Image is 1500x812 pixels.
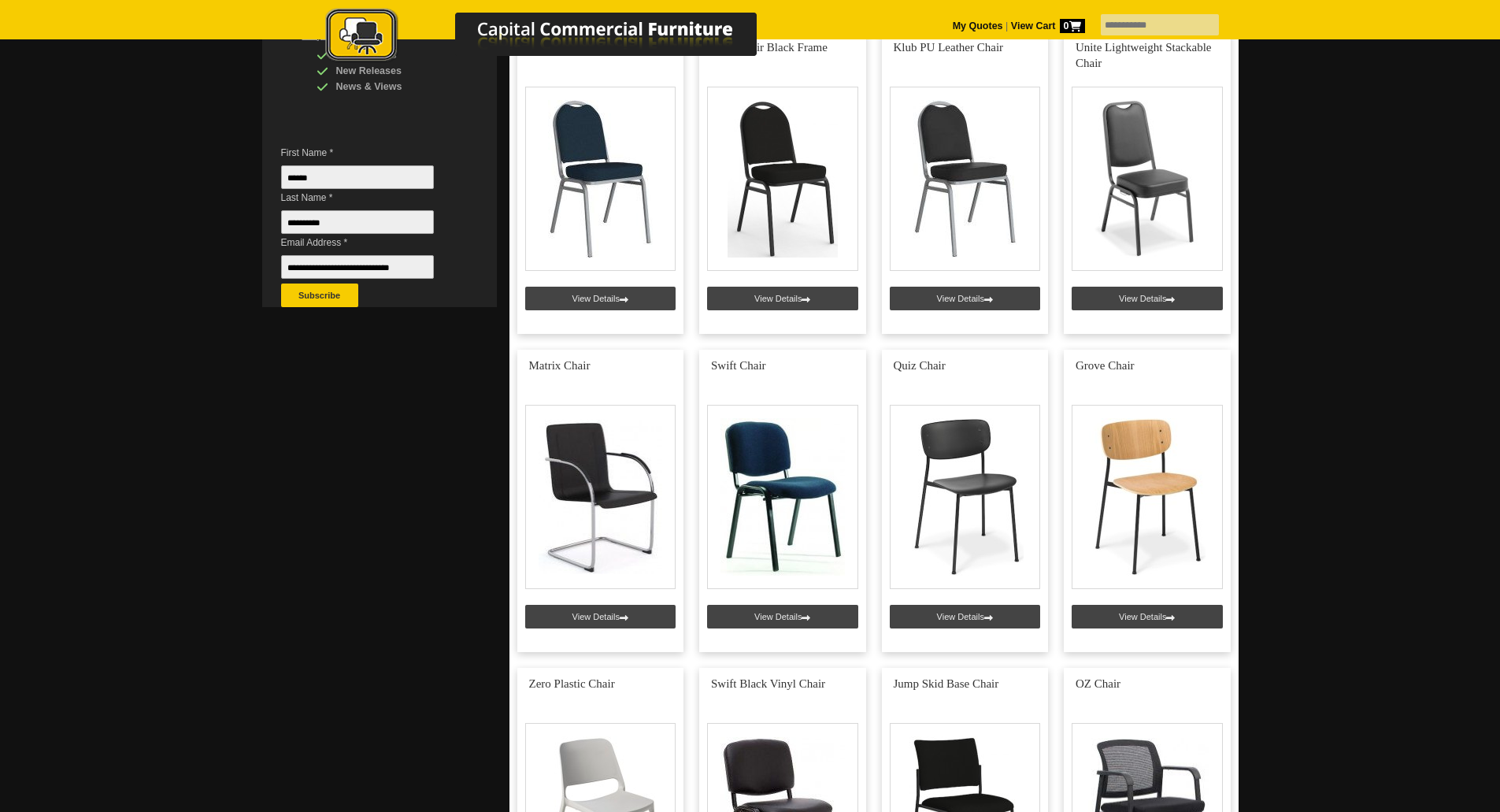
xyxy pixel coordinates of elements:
span: Last Name * [281,190,457,206]
a: View Cart0 [1008,20,1084,32]
input: First Name * [281,165,434,189]
span: 0 [1060,19,1085,33]
a: Capital Commercial Furniture Logo [282,8,833,70]
input: Email Address * [281,255,434,279]
img: Capital Commercial Furniture Logo [282,8,833,65]
div: News & Views [317,79,466,95]
span: First Name * [281,145,457,161]
a: My Quotes [953,20,1003,32]
span: Email Address * [281,235,457,250]
strong: View Cart [1011,20,1085,32]
button: Subscribe [281,284,358,307]
input: Last Name * [281,210,434,234]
